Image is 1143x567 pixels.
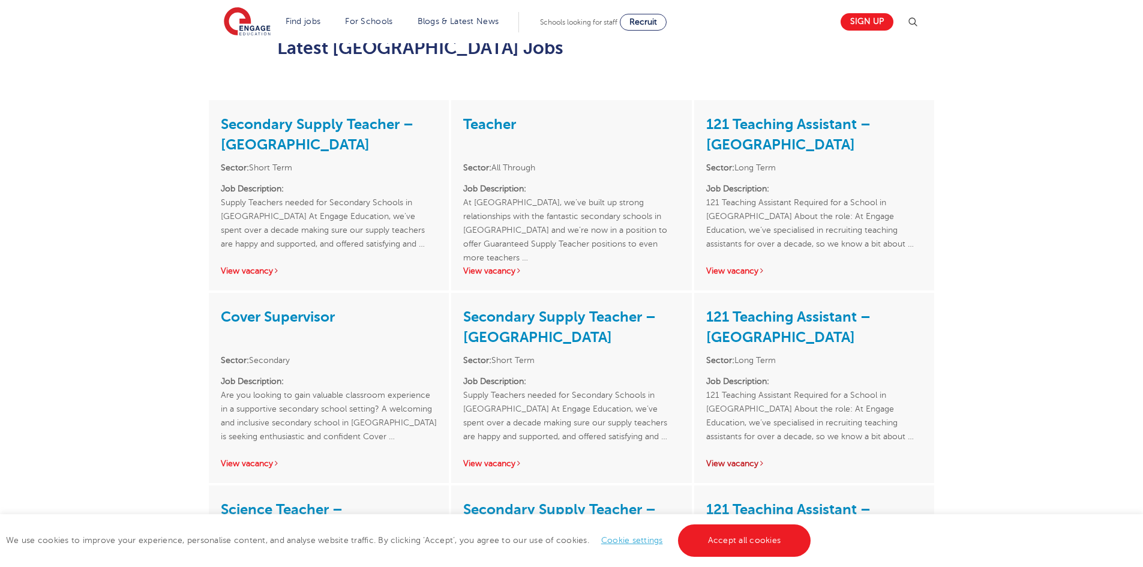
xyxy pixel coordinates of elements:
[706,182,922,251] p: 121 Teaching Assistant Required for a School in [GEOGRAPHIC_DATA] About the role: At Engage Educa...
[221,184,284,193] strong: Job Description:
[463,266,522,275] a: View vacancy
[221,459,280,468] a: View vacancy
[706,459,765,468] a: View vacancy
[706,308,871,346] a: 121 Teaching Assistant – [GEOGRAPHIC_DATA]
[463,163,491,172] strong: Sector:
[463,184,526,193] strong: Job Description:
[463,182,679,251] p: At [GEOGRAPHIC_DATA], we’ve built up strong relationships with the fantastic secondary schools in...
[286,17,321,26] a: Find jobs
[6,536,814,545] span: We use cookies to improve your experience, personalise content, and analyse website traffic. By c...
[706,184,769,193] strong: Job Description:
[463,374,679,443] p: Supply Teachers needed for Secondary Schools in [GEOGRAPHIC_DATA] At Engage Education, we’ve spen...
[706,116,871,153] a: 121 Teaching Assistant – [GEOGRAPHIC_DATA]
[706,353,922,367] li: Long Term
[463,353,679,367] li: Short Term
[678,524,811,557] a: Accept all cookies
[706,374,922,443] p: 121 Teaching Assistant Required for a School in [GEOGRAPHIC_DATA] About the role: At Engage Educa...
[277,38,866,58] h2: Latest [GEOGRAPHIC_DATA] Jobs
[221,377,284,386] strong: Job Description:
[706,501,871,538] a: 121 Teaching Assistant – [GEOGRAPHIC_DATA]
[540,18,617,26] span: Schools looking for staff
[620,14,667,31] a: Recruit
[463,501,656,538] a: Secondary Supply Teacher – [GEOGRAPHIC_DATA]
[463,377,526,386] strong: Job Description:
[463,116,516,133] a: Teacher
[706,356,734,365] strong: Sector:
[221,501,370,538] a: Science Teacher – [GEOGRAPHIC_DATA]
[221,163,249,172] strong: Sector:
[706,161,922,175] li: Long Term
[221,356,249,365] strong: Sector:
[221,116,413,153] a: Secondary Supply Teacher – [GEOGRAPHIC_DATA]
[221,353,437,367] li: Secondary
[706,377,769,386] strong: Job Description:
[221,308,335,325] a: Cover Supervisor
[224,7,271,37] img: Engage Education
[629,17,657,26] span: Recruit
[345,17,392,26] a: For Schools
[221,266,280,275] a: View vacancy
[463,459,522,468] a: View vacancy
[221,182,437,251] p: Supply Teachers needed for Secondary Schools in [GEOGRAPHIC_DATA] At Engage Education, we’ve spen...
[706,266,765,275] a: View vacancy
[463,308,656,346] a: Secondary Supply Teacher – [GEOGRAPHIC_DATA]
[601,536,663,545] a: Cookie settings
[221,374,437,443] p: Are you looking to gain valuable classroom experience in a supportive secondary school setting? A...
[221,161,437,175] li: Short Term
[706,163,734,172] strong: Sector:
[418,17,499,26] a: Blogs & Latest News
[463,161,679,175] li: All Through
[841,13,893,31] a: Sign up
[463,356,491,365] strong: Sector:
